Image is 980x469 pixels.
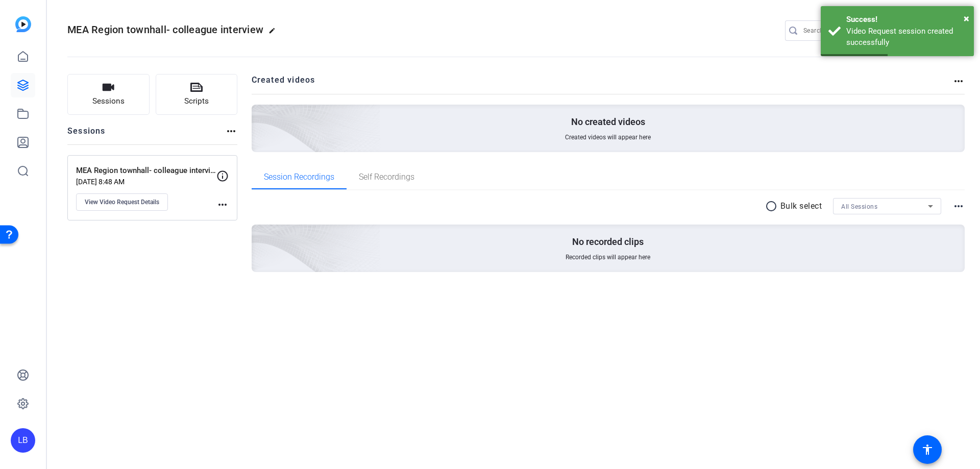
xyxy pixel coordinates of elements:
mat-icon: radio_button_unchecked [765,200,780,212]
button: Scripts [156,74,238,115]
div: Success! [846,14,966,26]
h2: Created videos [252,74,953,94]
span: × [964,12,969,24]
span: Session Recordings [264,173,334,181]
span: MEA Region townhall- colleague interview [67,23,263,36]
mat-icon: more_horiz [952,75,965,87]
mat-icon: accessibility [921,443,934,456]
div: LB [11,428,35,453]
p: [DATE] 8:48 AM [76,178,216,186]
button: Close [964,11,969,26]
span: Self Recordings [359,173,414,181]
span: All Sessions [841,203,877,210]
input: Search [803,24,895,37]
h2: Sessions [67,125,106,144]
img: Creted videos background [137,4,381,225]
mat-icon: more_horiz [216,199,229,211]
div: Video Request session created successfully [846,26,966,48]
p: No recorded clips [572,236,644,248]
span: Sessions [92,95,125,107]
span: Recorded clips will appear here [566,253,650,261]
p: No created videos [571,116,645,128]
img: blue-gradient.svg [15,16,31,32]
button: View Video Request Details [76,193,168,211]
mat-icon: edit [268,27,281,39]
p: MEA Region townhall- colleague interviews [76,165,216,177]
mat-icon: more_horiz [225,125,237,137]
img: embarkstudio-empty-session.png [137,124,381,345]
span: Created videos will appear here [565,133,651,141]
span: View Video Request Details [85,198,159,206]
p: Bulk select [780,200,822,212]
button: Sessions [67,74,150,115]
mat-icon: more_horiz [952,200,965,212]
span: Scripts [184,95,209,107]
